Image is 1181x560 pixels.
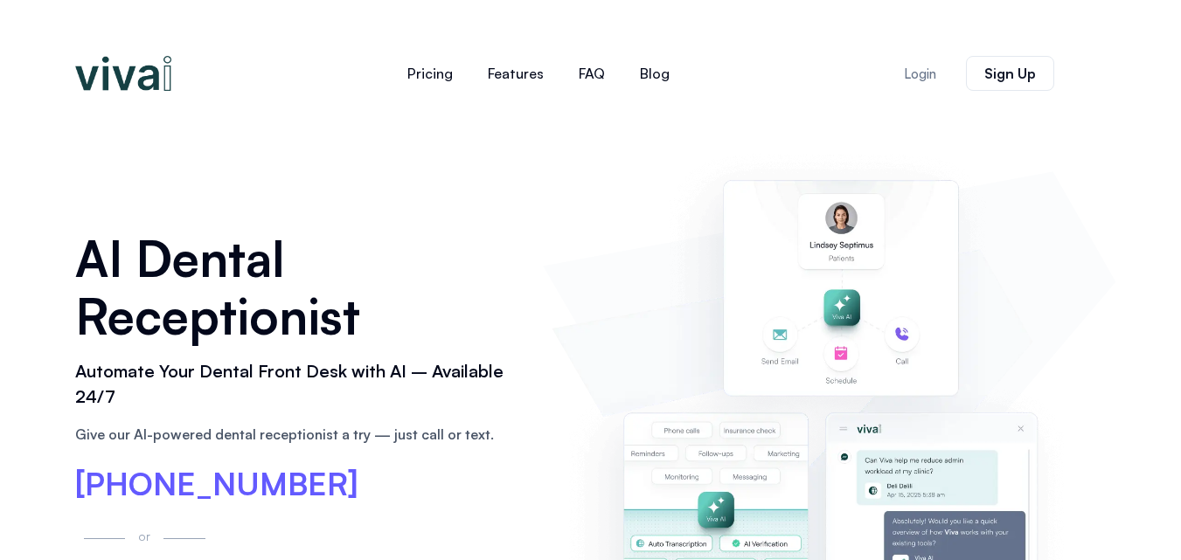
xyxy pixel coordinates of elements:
p: or [134,526,155,546]
h2: Automate Your Dental Front Desk with AI – Available 24/7 [75,359,526,410]
span: Login [904,67,936,80]
span: Sign Up [984,66,1036,80]
a: [PHONE_NUMBER] [75,468,358,500]
a: Sign Up [966,56,1054,91]
a: FAQ [561,52,622,94]
a: Pricing [390,52,470,94]
a: Login [883,57,957,91]
nav: Menu [285,52,792,94]
p: Give our AI-powered dental receptionist a try — just call or text. [75,424,526,445]
h1: AI Dental Receptionist [75,229,526,344]
a: Features [470,52,561,94]
a: Blog [622,52,687,94]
